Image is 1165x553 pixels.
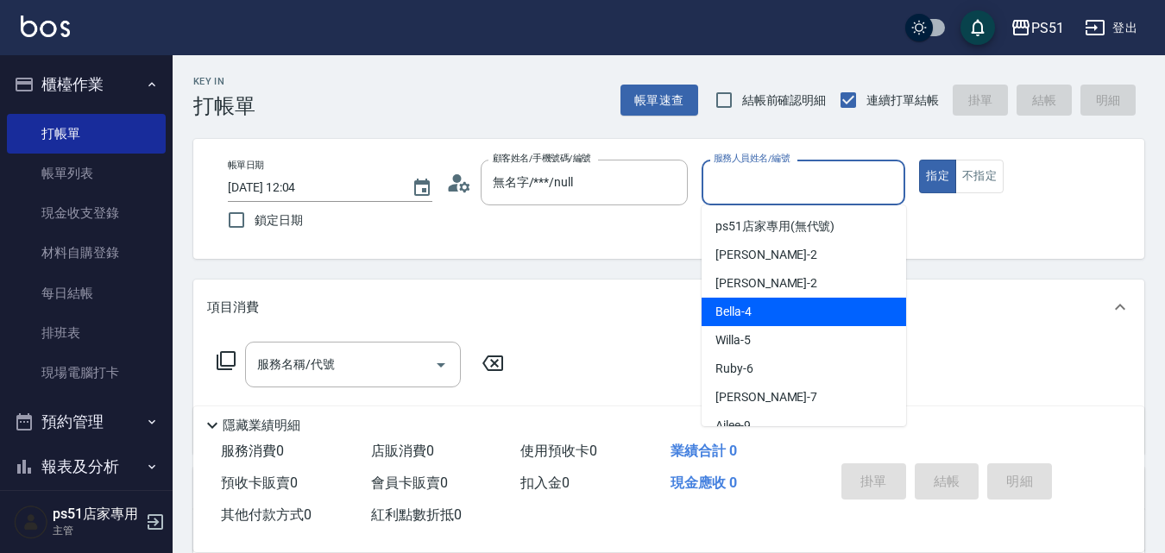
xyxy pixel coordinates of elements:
input: YYYY/MM/DD hh:mm [228,173,394,202]
a: 材料自購登錄 [7,233,166,273]
span: ps51店家專用 (無代號) [715,217,834,236]
label: 帳單日期 [228,159,264,172]
a: 每日結帳 [7,273,166,313]
h2: Key In [193,76,255,87]
p: 項目消費 [207,298,259,317]
span: 使用預收卡 0 [520,443,597,459]
button: 客戶管理 [7,488,166,533]
span: [PERSON_NAME] -2 [715,246,817,264]
p: 隱藏業績明細 [223,417,300,435]
div: 項目消費 [193,280,1144,335]
span: 鎖定日期 [255,211,303,229]
p: 主管 [53,523,141,538]
span: 其他付款方式 0 [221,506,312,523]
button: 報表及分析 [7,444,166,489]
button: PS51 [1004,10,1071,46]
h3: 打帳單 [193,94,255,118]
h5: ps51店家專用 [53,506,141,523]
span: 結帳前確認明細 [742,91,827,110]
span: Ailee -9 [715,417,751,435]
img: Logo [21,16,70,37]
label: 服務人員姓名/編號 [714,152,790,165]
span: 服務消費 0 [221,443,284,459]
a: 排班表 [7,313,166,353]
span: 扣入金 0 [520,474,570,491]
button: 指定 [919,160,956,193]
span: 業績合計 0 [671,443,737,459]
img: Person [14,505,48,539]
button: 帳單速查 [620,85,698,116]
span: 店販消費 0 [371,443,434,459]
span: 預收卡販賣 0 [221,474,298,491]
a: 打帳單 [7,114,166,154]
button: 登出 [1078,12,1144,44]
button: 櫃檯作業 [7,62,166,107]
span: [PERSON_NAME] -7 [715,388,817,406]
label: 顧客姓名/手機號碼/編號 [493,152,591,165]
span: 現金應收 0 [671,474,737,491]
a: 帳單列表 [7,154,166,193]
button: 預約管理 [7,399,166,444]
div: PS51 [1031,17,1064,39]
button: save [960,10,995,45]
span: 會員卡販賣 0 [371,474,448,491]
a: 現場電腦打卡 [7,353,166,393]
span: Bella -4 [715,303,752,321]
span: Ruby -6 [715,360,753,378]
button: Open [427,351,455,379]
button: 不指定 [955,160,1004,193]
span: Willa -5 [715,331,751,349]
span: 連續打單結帳 [866,91,939,110]
button: Choose date, selected date is 2025-08-13 [401,167,443,209]
span: [PERSON_NAME] -2 [715,274,817,292]
span: 紅利點數折抵 0 [371,506,462,523]
a: 現金收支登錄 [7,193,166,233]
